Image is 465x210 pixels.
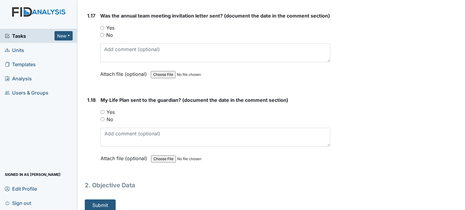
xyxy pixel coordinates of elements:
label: Attach file (optional) [101,151,150,162]
span: Signed in as [PERSON_NAME] [5,170,61,179]
span: Users & Groups [5,88,48,97]
input: Yes [101,110,104,114]
label: Yes [107,108,115,116]
label: 1.17 [87,12,95,19]
span: Units [5,45,24,55]
input: No [100,33,104,37]
span: Sign out [5,198,31,208]
span: Was the annual team meeting invitation letter sent? (document the date in the comment section) [100,13,330,19]
input: Yes [100,26,104,30]
span: Analysis [5,74,32,83]
label: Yes [106,24,114,31]
label: No [107,116,113,123]
span: Templates [5,60,36,69]
h1: 2. Objective Data [85,181,330,190]
button: New [54,31,73,40]
label: No [106,31,113,39]
a: Tasks [5,32,54,40]
span: Edit Profile [5,184,37,193]
label: Attach file (optional) [100,67,149,78]
label: 1.18 [87,96,96,104]
span: My Life Plan sent to the guardian? (document the date in the comment section) [101,97,288,103]
input: No [101,117,104,121]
